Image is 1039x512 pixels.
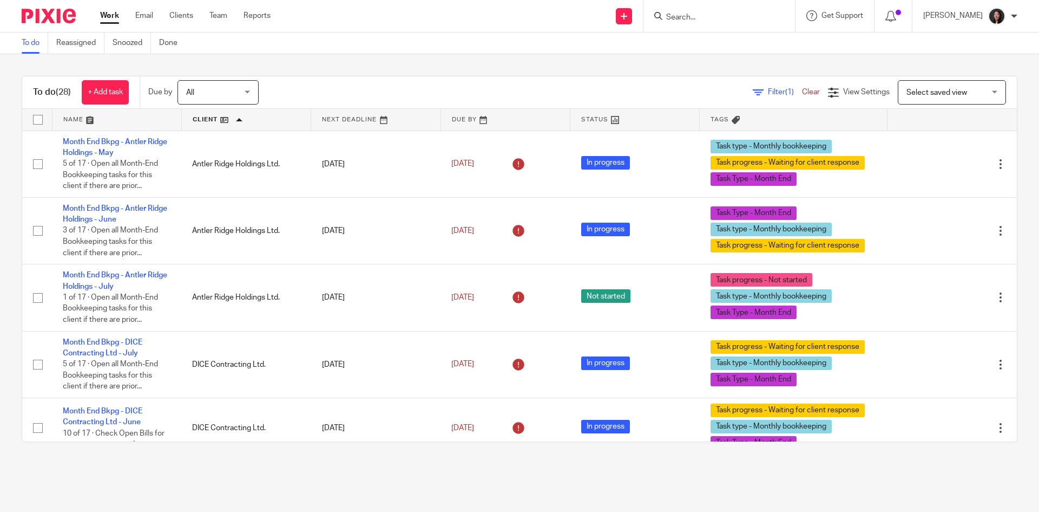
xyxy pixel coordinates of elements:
[181,131,311,197] td: Antler Ridge Holdings Ltd.
[711,340,865,354] span: Task progress - Waiting for client response
[711,289,832,303] span: Task type - Monthly bookkeeping
[581,289,630,303] span: Not started
[63,294,158,323] span: 1 of 17 · Open all Month-End Bookkeeping tasks for this client if there are prior...
[244,10,271,21] a: Reports
[843,88,890,96] span: View Settings
[711,223,832,236] span: Task type - Monthly bookkeeping
[711,239,865,252] span: Task progress - Waiting for client response
[311,331,440,398] td: [DATE]
[63,407,142,426] a: Month End Bkpg - DICE Contracting Ltd - June
[581,357,630,370] span: In progress
[181,197,311,264] td: Antler Ridge Holdings Ltd.
[181,331,311,398] td: DICE Contracting Ltd.
[56,88,71,96] span: (28)
[63,271,167,290] a: Month End Bkpg - Antler Ridge Holdings - July
[451,361,474,368] span: [DATE]
[63,138,167,157] a: Month End Bkpg - Antler Ridge Holdings - May
[22,33,48,54] a: To do
[33,87,71,98] h1: To do
[988,8,1005,25] img: Lili%20square.jpg
[63,430,165,449] span: 10 of 17 · Check Open Bills for payments not posted
[802,88,820,96] a: Clear
[665,13,762,23] input: Search
[581,223,630,236] span: In progress
[711,172,797,186] span: Task Type - Month End
[63,160,158,190] span: 5 of 17 · Open all Month-End Bookkeeping tasks for this client if there are prior...
[451,424,474,432] span: [DATE]
[923,10,983,21] p: [PERSON_NAME]
[22,9,76,23] img: Pixie
[209,10,227,21] a: Team
[581,156,630,170] span: In progress
[311,398,440,458] td: [DATE]
[451,227,474,235] span: [DATE]
[906,89,967,96] span: Select saved view
[100,10,119,21] a: Work
[181,264,311,331] td: Antler Ridge Holdings Ltd.
[63,360,158,390] span: 5 of 17 · Open all Month-End Bookkeeping tasks for this client if there are prior...
[311,131,440,197] td: [DATE]
[711,357,832,370] span: Task type - Monthly bookkeeping
[711,436,797,450] span: Task Type - Month End
[821,12,863,20] span: Get Support
[311,264,440,331] td: [DATE]
[711,140,832,153] span: Task type - Monthly bookkeeping
[711,206,797,220] span: Task Type - Month End
[159,33,186,54] a: Done
[711,273,812,287] span: Task progress - Not started
[63,227,158,257] span: 3 of 17 · Open all Month-End Bookkeeping tasks for this client if there are prior...
[113,33,151,54] a: Snoozed
[311,197,440,264] td: [DATE]
[181,398,311,458] td: DICE Contracting Ltd.
[82,80,129,105] a: + Add task
[56,33,104,54] a: Reassigned
[711,420,832,433] span: Task type - Monthly bookkeeping
[711,156,865,170] span: Task progress - Waiting for client response
[711,116,729,122] span: Tags
[63,339,142,357] a: Month End Bkpg - DICE Contracting Ltd - July
[768,88,802,96] span: Filter
[148,87,172,98] p: Due by
[711,306,797,319] span: Task Type - Month End
[581,420,630,433] span: In progress
[711,404,865,417] span: Task progress - Waiting for client response
[169,10,193,21] a: Clients
[451,294,474,301] span: [DATE]
[135,10,153,21] a: Email
[63,205,167,223] a: Month End Bkpg - Antler Ridge Holdings - June
[186,89,194,96] span: All
[785,88,794,96] span: (1)
[711,373,797,386] span: Task Type - Month End
[451,160,474,167] span: [DATE]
